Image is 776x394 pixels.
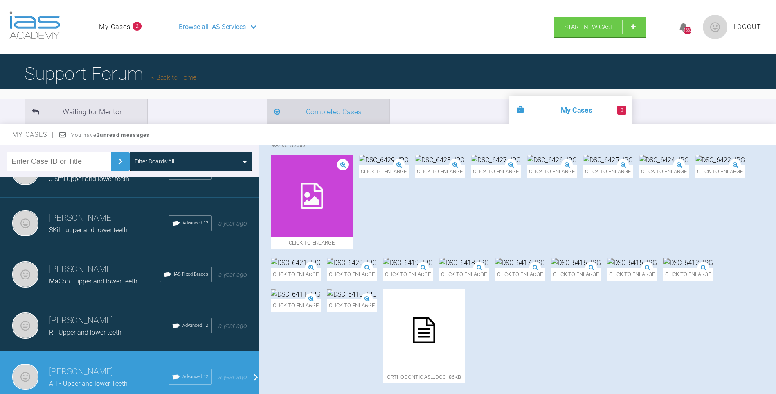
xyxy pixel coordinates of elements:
[71,132,150,138] span: You have
[49,314,169,328] h3: [PERSON_NAME]
[607,258,657,268] img: DSC_6415.JPG
[509,96,632,124] li: My Cases
[135,157,174,166] div: Filter Boards: All
[271,140,770,149] h4: Attachments
[359,155,409,165] img: DSC_6429.JPG
[271,289,321,300] img: DSC_6411.JPG
[49,211,169,225] h3: [PERSON_NAME]
[133,22,142,31] span: 2
[179,22,246,32] span: Browse all IAS Services
[703,15,727,39] img: profile.png
[218,220,247,227] span: a year ago
[12,261,38,288] img: Neil Fearns
[734,22,761,32] a: Logout
[218,373,247,381] span: a year ago
[439,268,489,281] span: Click to enlarge
[383,258,433,268] img: DSC_6419.JPG
[327,268,377,281] span: Click to enlarge
[49,380,128,387] span: AH - Upper and lower Teeth
[527,165,577,178] span: Click to enlarge
[554,17,646,37] a: Start New Case
[25,59,196,88] h1: Support Forum
[471,155,521,165] img: DSC_6427.JPG
[49,175,129,183] span: J Smi upper and lower teeth
[663,268,713,281] span: Click to enlarge
[12,364,38,390] img: Neil Fearns
[49,263,160,276] h3: [PERSON_NAME]
[495,268,545,281] span: Click to enlarge
[174,271,208,278] span: IAS Fixed Braces
[151,74,196,82] a: Back to Home
[551,268,601,281] span: Click to enlarge
[182,220,208,227] span: Advanced 12
[327,258,377,268] img: DSC_6420.JPG
[583,165,633,178] span: Click to enlarge
[12,210,38,236] img: Neil Fearns
[49,226,128,234] span: SKil - upper and lower teeth
[415,155,465,165] img: DSC_6428.JPG
[327,299,377,312] span: Click to enlarge
[49,277,137,285] span: MaCon - upper and lower teeth
[12,312,38,339] img: Neil Fearns
[564,23,614,31] span: Start New Case
[49,328,121,336] span: RF Upper and lower teeth
[271,299,321,312] span: Click to enlarge
[495,258,545,268] img: DSC_6417.JPG
[182,373,208,380] span: Advanced 12
[97,132,150,138] strong: 2 unread messages
[695,155,745,165] img: DSC_6422.JPG
[99,22,130,32] a: My Cases
[25,99,147,124] li: Waiting for Mentor
[639,155,689,165] img: DSC_6424.JPG
[684,27,691,34] div: 1383
[359,165,409,178] span: Click to enlarge
[271,268,321,281] span: Click to enlarge
[695,165,745,178] span: Click to enlarge
[218,271,247,279] span: a year ago
[12,131,54,138] span: My Cases
[583,155,633,165] img: DSC_6425.JPG
[267,99,389,124] li: Completed Cases
[617,106,626,115] span: 2
[49,365,169,379] h3: [PERSON_NAME]
[271,237,353,249] span: Click to enlarge
[471,165,521,178] span: Click to enlarge
[383,371,465,384] span: orthodontic As….doc - 86KB
[607,268,657,281] span: Click to enlarge
[327,289,377,300] img: DSC_6410.JPG
[439,258,489,268] img: DSC_6418.JPG
[7,152,111,171] input: Enter Case ID or Title
[527,155,577,165] img: DSC_6426.JPG
[415,165,465,178] span: Click to enlarge
[218,322,247,330] span: a year ago
[663,258,713,268] img: DSC_6412.JPG
[639,165,689,178] span: Click to enlarge
[9,11,60,39] img: logo-light.3e3ef733.png
[114,155,127,168] img: chevronRight.28bd32b0.svg
[271,258,321,268] img: DSC_6421.JPG
[551,258,601,268] img: DSC_6416.JPG
[383,268,433,281] span: Click to enlarge
[182,322,208,329] span: Advanced 12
